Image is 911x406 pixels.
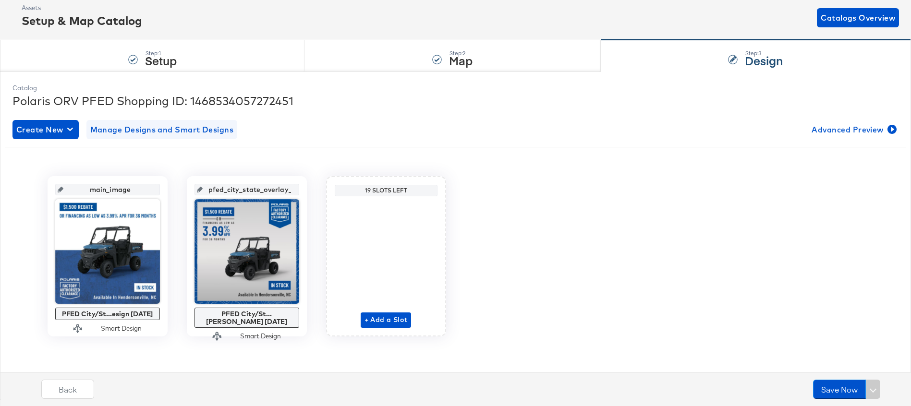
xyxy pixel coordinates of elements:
[90,123,234,136] span: Manage Designs and Smart Designs
[745,52,783,68] strong: Design
[197,310,297,325] div: PFED City/St...[PERSON_NAME] [DATE]
[41,380,94,399] button: Back
[817,8,899,27] button: Catalogs Overview
[86,120,238,139] button: Manage Designs and Smart Designs
[337,187,435,194] div: 19 Slots Left
[12,84,899,93] div: Catalog
[812,123,895,136] span: Advanced Preview
[145,52,177,68] strong: Setup
[22,12,142,29] div: Setup & Map Catalog
[813,380,866,399] button: Save Now
[22,3,142,12] div: Assets
[240,332,281,341] div: Smart Design
[12,120,79,139] button: Create New
[449,50,473,57] div: Step: 2
[808,120,899,139] button: Advanced Preview
[361,312,412,328] button: + Add a Slot
[449,52,473,68] strong: Map
[58,310,158,318] div: PFED City/St...esign [DATE]
[12,93,899,109] div: Polaris ORV PFED Shopping ID: 1468534057272451
[745,50,783,57] div: Step: 3
[16,123,75,136] span: Create New
[821,11,895,24] span: Catalogs Overview
[145,50,177,57] div: Step: 1
[364,314,408,326] span: + Add a Slot
[101,324,142,333] div: Smart Design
